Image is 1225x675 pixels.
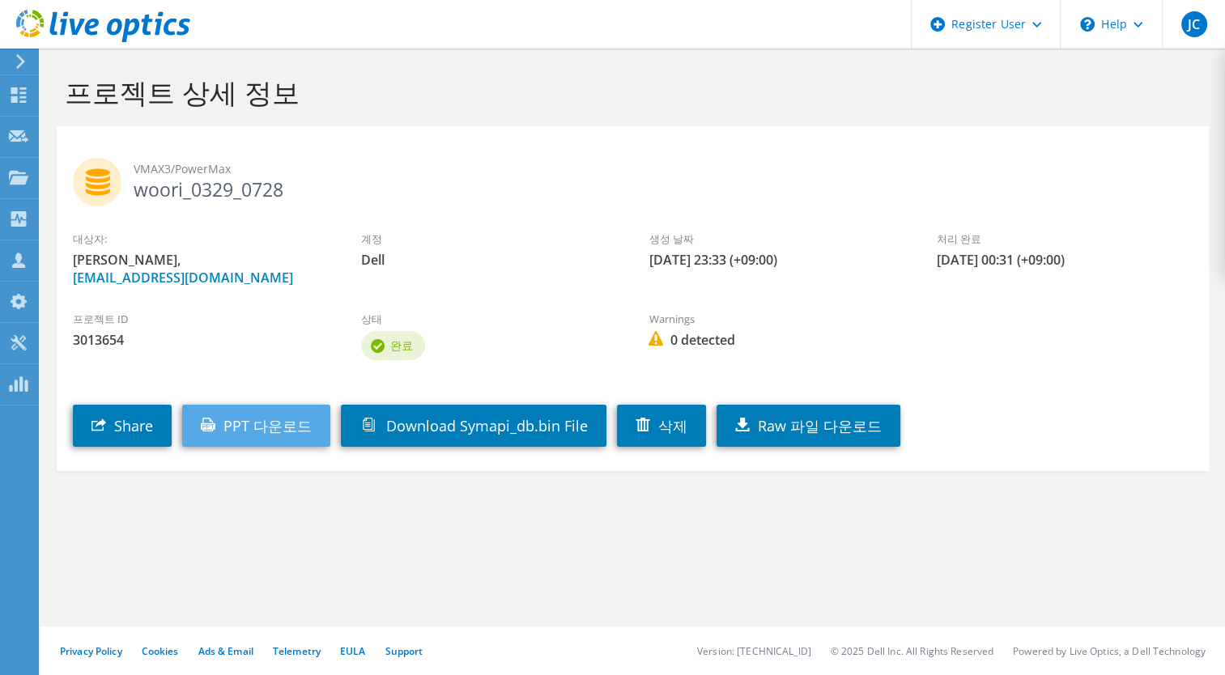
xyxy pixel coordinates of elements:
[273,644,321,658] a: Telemetry
[182,405,330,447] a: PPT 다운로드
[73,269,293,287] a: [EMAIL_ADDRESS][DOMAIN_NAME]
[73,231,329,247] label: 대상자:
[361,231,617,247] label: 계정
[73,311,329,327] label: 프로젝트 ID
[1181,11,1207,37] span: JC
[937,251,1193,269] span: [DATE] 00:31 (+09:00)
[1080,17,1095,32] svg: \n
[361,251,617,269] span: Dell
[1013,644,1206,658] li: Powered by Live Optics, a Dell Technology
[361,311,617,327] label: 상태
[831,644,993,658] li: © 2025 Dell Inc. All Rights Reserved
[73,405,172,447] a: Share
[340,644,365,658] a: EULA
[73,331,329,349] span: 3013654
[198,644,253,658] a: Ads & Email
[649,251,904,269] span: [DATE] 23:33 (+09:00)
[142,644,179,658] a: Cookies
[385,644,423,658] a: Support
[390,337,413,353] span: 완료
[60,644,122,658] a: Privacy Policy
[65,75,1193,109] h1: 프로젝트 상세 정보
[697,644,811,658] li: Version: [TECHNICAL_ID]
[73,158,1193,198] h2: woori_0329_0728
[73,251,329,287] span: [PERSON_NAME],
[617,405,706,447] a: 삭제
[717,405,900,447] a: Raw 파일 다운로드
[649,331,904,349] span: 0 detected
[937,231,1193,247] label: 처리 완료
[341,405,606,447] a: Download Symapi_db.bin File
[649,311,904,327] label: Warnings
[134,160,1193,178] span: VMAX3/PowerMax
[649,231,904,247] label: 생성 날짜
